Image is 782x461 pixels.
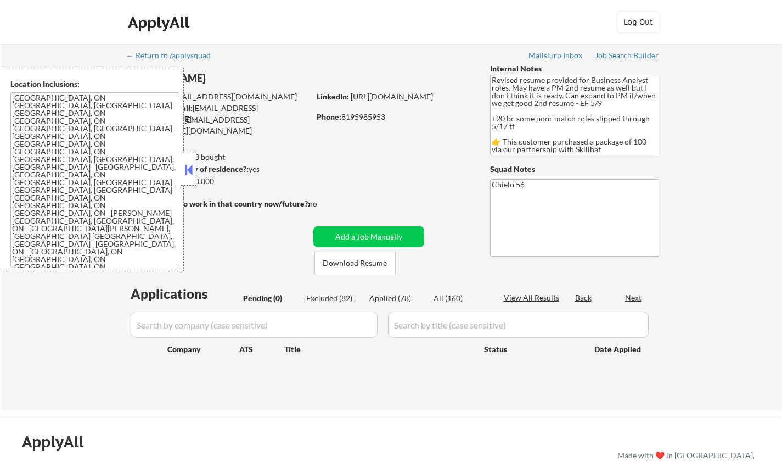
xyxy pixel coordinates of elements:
div: Applications [131,287,239,301]
a: Mailslurp Inbox [528,51,583,62]
button: Add a Job Manually [313,226,424,247]
a: Job Search Builder [595,51,659,62]
strong: Will need Visa to work in that country now/future?: [127,199,310,208]
div: Squad Notes [490,164,659,175]
div: Internal Notes [490,63,659,74]
a: ← Return to /applysquad [126,51,221,62]
div: $70,000 [127,176,310,187]
div: [EMAIL_ADDRESS][DOMAIN_NAME] [128,103,310,124]
div: 8195985953 [317,112,472,123]
div: ATS [239,344,284,355]
div: Status [484,339,578,359]
div: Title [284,344,474,355]
input: Search by company (case sensitive) [131,312,378,338]
div: View All Results [504,292,562,303]
div: Pending (0) [243,293,298,304]
div: Next [625,292,643,303]
input: Search by title (case sensitive) [388,312,649,338]
div: 78 sent / 120 bought [127,152,310,163]
div: [EMAIL_ADDRESS][DOMAIN_NAME] [128,91,310,102]
div: ApplyAll [22,432,96,451]
div: Location Inclusions: [10,79,179,90]
button: Log Out [616,11,660,33]
strong: LinkedIn: [317,92,349,101]
div: ApplyAll [128,13,193,32]
div: Company [167,344,239,355]
div: All (160) [434,293,488,304]
div: yes [127,164,306,175]
div: ← Return to /applysquad [126,52,221,59]
div: Mailslurp Inbox [528,52,583,59]
div: Applied (78) [369,293,424,304]
div: no [308,198,340,209]
div: [PERSON_NAME] [127,71,353,85]
strong: Phone: [317,112,341,121]
button: Download Resume [314,251,396,275]
div: Date Applied [594,344,643,355]
div: [EMAIL_ADDRESS][PERSON_NAME][DOMAIN_NAME] [127,114,310,136]
div: Back [575,292,593,303]
div: Job Search Builder [595,52,659,59]
div: Excluded (82) [306,293,361,304]
a: [URL][DOMAIN_NAME] [351,92,433,101]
